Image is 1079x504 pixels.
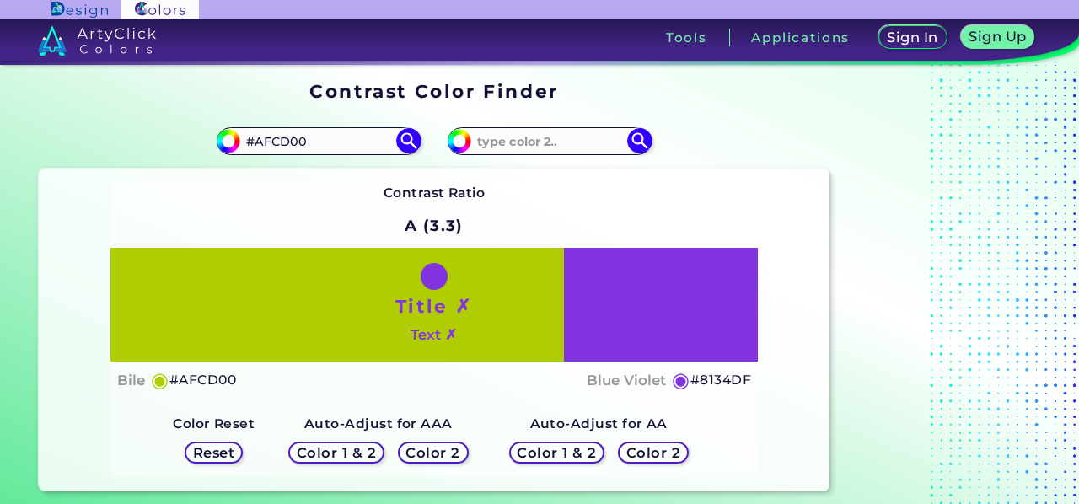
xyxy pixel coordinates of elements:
h5: Color 1 & 2 [297,446,375,459]
img: icon search [396,128,421,153]
input: type color 1.. [240,130,397,153]
strong: Color Reset [173,416,255,432]
a: Sign Up [961,26,1033,50]
input: type color 2.. [471,130,628,153]
h5: Sign In [888,30,938,44]
img: ArtyClick Design logo [51,2,108,18]
h4: Bile [117,368,145,393]
h4: Blue Violet [587,368,666,393]
h4: Text ✗ [411,323,457,347]
h5: Color 2 [406,446,460,459]
h5: ◉ [151,370,169,390]
h3: Tools [666,31,707,44]
h5: #8134DF [690,369,751,391]
h1: Contrast Color Finder [309,78,558,104]
h2: A (3.3) [397,207,470,244]
a: Sign In [878,26,947,50]
h5: #AFCD00 [169,369,236,391]
strong: Auto-Adjust for AAA [304,416,453,432]
h5: Reset [193,446,234,459]
strong: Auto-Adjust for AA [530,416,668,432]
h5: Color 1 & 2 [518,446,596,459]
strong: Contrast Ratio [384,185,486,201]
h1: Title ✗ [395,293,473,319]
h5: Color 2 [626,446,680,459]
h5: ◉ [672,370,690,390]
h5: Sign Up [969,29,1027,43]
img: logo_artyclick_colors_white.svg [38,25,157,56]
img: icon search [627,128,652,153]
iframe: Advertisement [836,75,1047,498]
h3: Applications [751,31,850,44]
